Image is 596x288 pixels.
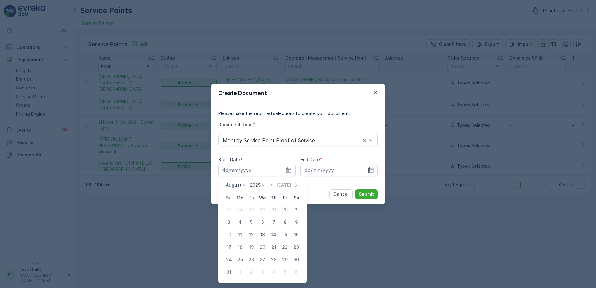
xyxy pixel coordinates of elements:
div: 11 [235,230,245,240]
p: [DATE] [276,182,291,188]
div: 5 [280,267,290,277]
th: Wednesday [257,192,268,204]
p: Cancel [333,191,349,197]
div: 1 [235,267,245,277]
label: Start Date [218,157,240,162]
div: 2 [246,267,256,277]
input: dd/mm/yyyy [218,164,296,176]
th: Tuesday [246,192,257,204]
div: 28 [235,205,245,215]
div: 6 [291,267,301,277]
div: 2 [291,205,301,215]
div: 23 [291,242,301,252]
button: Submit [355,189,378,199]
div: 15 [280,230,290,240]
div: 29 [280,255,290,265]
div: 8 [280,217,290,227]
div: 1 [280,205,290,215]
div: 26 [246,255,256,265]
input: dd/mm/yyyy [300,164,378,176]
div: 31 [269,205,279,215]
p: Please make the required selections to create your document. [218,110,378,117]
div: 16 [291,230,301,240]
div: 13 [257,230,267,240]
p: 2025 [250,182,261,188]
div: 28 [269,255,279,265]
div: 3 [224,217,234,227]
div: 9 [291,217,301,227]
th: Monday [234,192,246,204]
label: Document Type [218,122,253,127]
div: 12 [246,230,256,240]
th: Thursday [268,192,279,204]
p: Submit [359,191,374,197]
div: 3 [257,267,267,277]
div: 17 [224,242,234,252]
label: End Date [300,157,320,162]
div: 22 [280,242,290,252]
div: 20 [257,242,267,252]
p: August [226,182,242,188]
div: 30 [257,205,267,215]
div: 10 [224,230,234,240]
div: 30 [291,255,301,265]
th: Saturday [291,192,302,204]
div: 25 [235,255,245,265]
div: 5 [246,217,256,227]
div: 6 [257,217,267,227]
div: 4 [269,267,279,277]
div: 4 [235,217,245,227]
th: Sunday [223,192,234,204]
th: Friday [279,192,291,204]
div: 29 [246,205,256,215]
div: 27 [224,205,234,215]
div: 7 [269,217,279,227]
button: Cancel [329,189,353,199]
div: 24 [224,255,234,265]
div: 19 [246,242,256,252]
div: 18 [235,242,245,252]
div: 27 [257,255,267,265]
p: Create Document [218,89,267,98]
div: 31 [224,267,234,277]
div: 14 [269,230,279,240]
div: 21 [269,242,279,252]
